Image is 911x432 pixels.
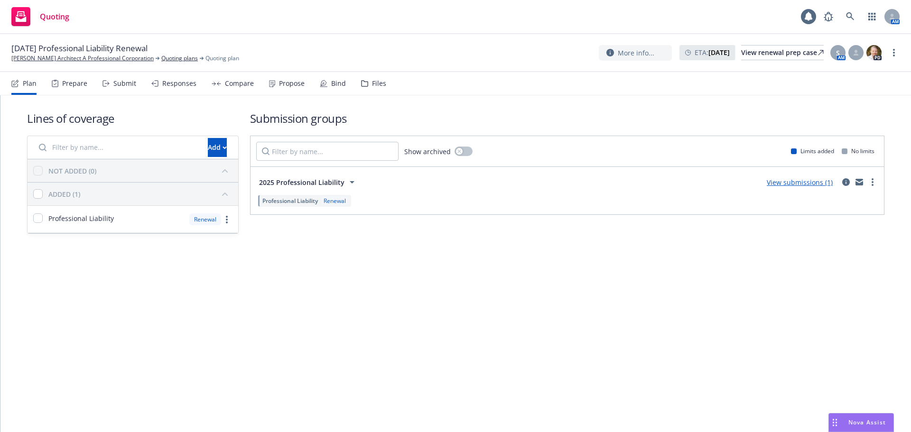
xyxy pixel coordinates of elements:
[708,48,730,57] strong: [DATE]
[836,48,840,58] span: S
[48,186,232,202] button: ADDED (1)
[48,166,96,176] div: NOT ADDED (0)
[11,54,154,63] a: [PERSON_NAME] Architect A Professional Corporation
[372,80,386,87] div: Files
[695,47,730,57] span: ETA :
[404,147,451,156] span: Show archived
[262,197,318,205] span: Professional Liability
[618,48,654,58] span: More info...
[867,176,878,188] a: more
[48,163,232,178] button: NOT ADDED (0)
[189,213,221,225] div: Renewal
[62,80,87,87] div: Prepare
[841,7,860,26] a: Search
[11,43,148,54] span: [DATE] Professional Liability Renewal
[113,80,136,87] div: Submit
[23,80,37,87] div: Plan
[161,54,198,63] a: Quoting plans
[767,178,833,187] a: View submissions (1)
[741,46,824,60] div: View renewal prep case
[33,138,202,157] input: Filter by name...
[259,177,344,187] span: 2025 Professional Liability
[205,54,239,63] span: Quoting plan
[208,138,227,156] div: Add
[250,110,884,126] h1: Submission groups
[842,147,874,155] div: No limits
[848,418,886,426] span: Nova Assist
[48,213,114,223] span: Professional Liability
[840,176,852,188] a: circleInformation
[225,80,254,87] div: Compare
[48,189,80,199] div: ADDED (1)
[819,7,838,26] a: Report a Bug
[863,7,882,26] a: Switch app
[741,45,824,60] a: View renewal prep case
[331,80,346,87] div: Bind
[829,414,841,432] div: Drag to move
[162,80,196,87] div: Responses
[221,214,232,225] a: more
[791,147,834,155] div: Limits added
[27,110,239,126] h1: Lines of coverage
[888,47,900,58] a: more
[279,80,305,87] div: Propose
[866,45,882,60] img: photo
[828,413,894,432] button: Nova Assist
[599,45,672,61] button: More info...
[208,138,227,157] button: Add
[322,197,348,205] div: Renewal
[8,3,73,30] a: Quoting
[40,13,69,20] span: Quoting
[256,173,361,192] button: 2025 Professional Liability
[256,142,399,161] input: Filter by name...
[854,176,865,188] a: mail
